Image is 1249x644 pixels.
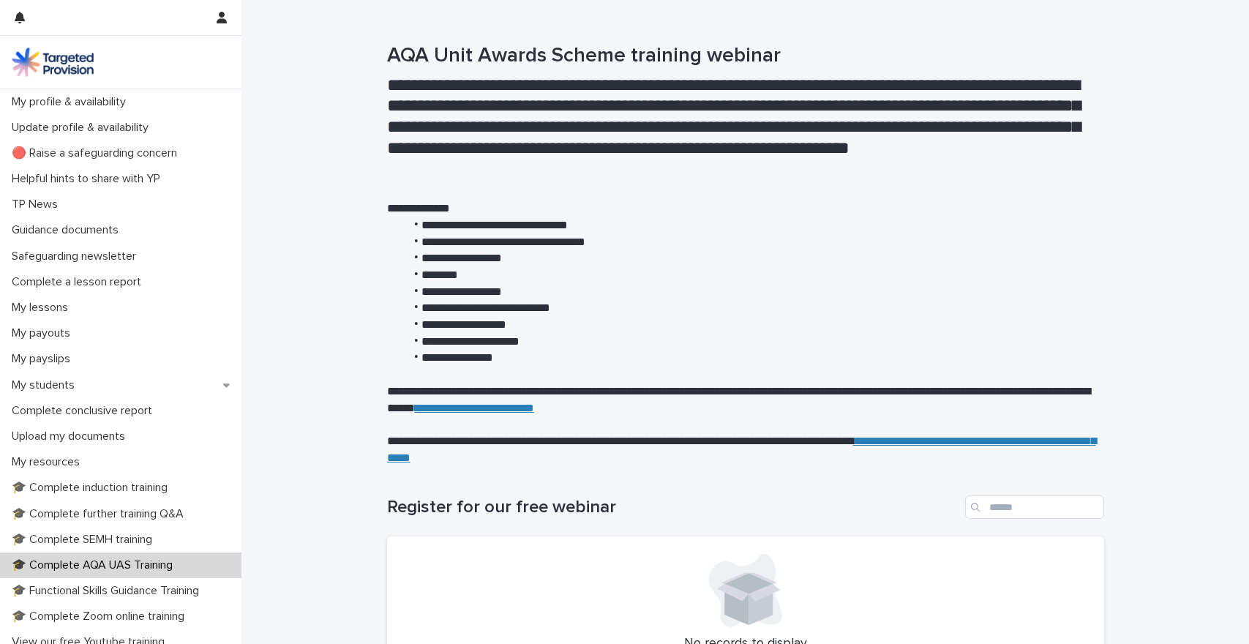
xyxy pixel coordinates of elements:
[6,95,138,109] p: My profile & availability
[6,146,189,160] p: 🔴 Raise a safeguarding concern
[6,326,82,340] p: My payouts
[6,121,160,135] p: Update profile & availability
[6,198,70,211] p: TP News
[6,507,195,521] p: 🎓 Complete further training Q&A
[387,497,959,518] h1: Register for our free webinar
[6,533,164,547] p: 🎓 Complete SEMH training
[6,378,86,392] p: My students
[6,610,196,624] p: 🎓 Complete Zoom online training
[6,223,130,237] p: Guidance documents
[6,455,91,469] p: My resources
[12,48,94,77] img: M5nRWzHhSzIhMunXDL62
[6,275,153,289] p: Complete a lesson report
[6,558,184,572] p: 🎓 Complete AQA UAS Training
[6,430,137,443] p: Upload my documents
[6,301,80,315] p: My lessons
[6,584,211,598] p: 🎓 Functional Skills Guidance Training
[6,172,172,186] p: Helpful hints to share with YP
[6,404,164,418] p: Complete conclusive report
[6,481,179,495] p: 🎓 Complete induction training
[387,44,1104,69] h1: AQA Unit Awards Scheme training webinar
[6,250,148,263] p: Safeguarding newsletter
[965,495,1104,519] input: Search
[6,352,82,366] p: My payslips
